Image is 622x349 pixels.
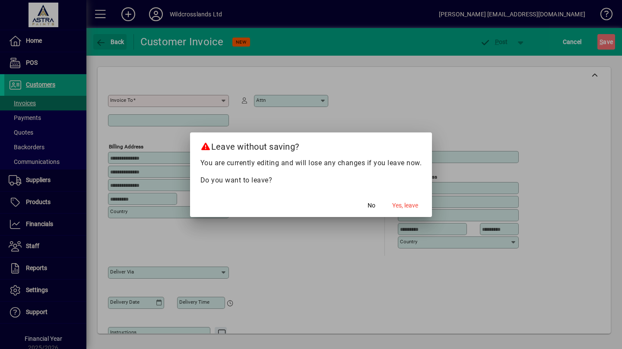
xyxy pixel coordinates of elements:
button: No [358,198,385,214]
p: You are currently editing and will lose any changes if you leave now. [200,158,422,168]
h2: Leave without saving? [190,132,432,157]
span: Yes, leave [392,201,418,210]
span: No [368,201,375,210]
p: Do you want to leave? [200,175,422,186]
button: Yes, leave [389,198,422,214]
